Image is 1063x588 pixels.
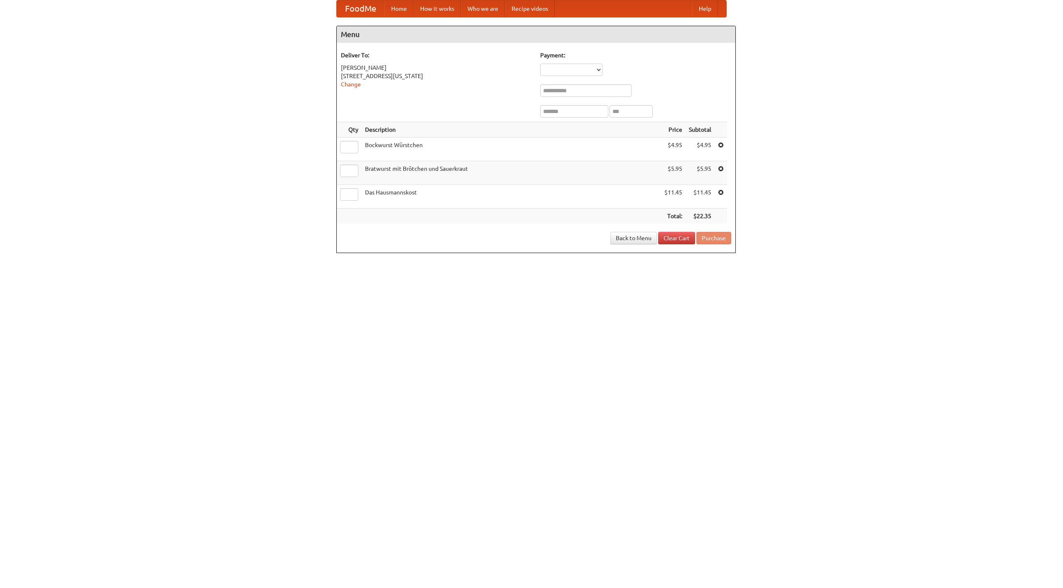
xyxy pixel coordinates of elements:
[362,122,661,138] th: Description
[686,161,715,185] td: $5.95
[696,232,731,244] button: Purchase
[692,0,718,17] a: Help
[661,138,686,161] td: $4.95
[341,51,532,59] h5: Deliver To:
[337,0,385,17] a: FoodMe
[686,185,715,209] td: $11.45
[341,64,532,72] div: [PERSON_NAME]
[414,0,461,17] a: How it works
[362,185,661,209] td: Das Hausmannskost
[686,209,715,224] th: $22.35
[686,138,715,161] td: $4.95
[661,161,686,185] td: $5.95
[385,0,414,17] a: Home
[540,51,731,59] h5: Payment:
[661,122,686,138] th: Price
[658,232,695,244] a: Clear Cart
[341,72,532,80] div: [STREET_ADDRESS][US_STATE]
[610,232,657,244] a: Back to Menu
[337,26,735,43] h4: Menu
[362,161,661,185] td: Bratwurst mit Brötchen und Sauerkraut
[461,0,505,17] a: Who we are
[686,122,715,138] th: Subtotal
[505,0,555,17] a: Recipe videos
[362,138,661,161] td: Bockwurst Würstchen
[661,185,686,209] td: $11.45
[661,209,686,224] th: Total:
[337,122,362,138] th: Qty
[341,81,361,88] a: Change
